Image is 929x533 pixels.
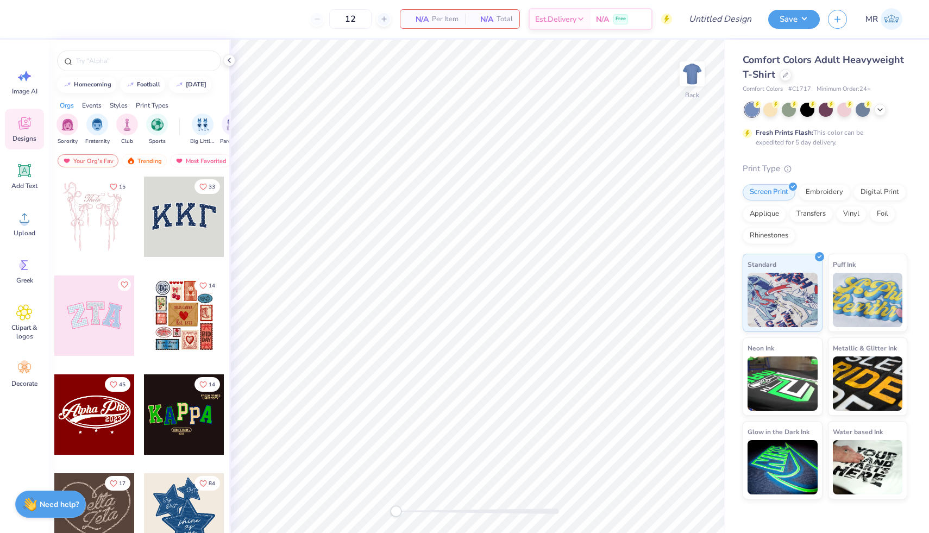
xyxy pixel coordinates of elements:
[57,77,116,93] button: homecoming
[7,323,42,341] span: Clipart & logos
[432,14,459,25] span: Per Item
[861,8,907,30] a: MR
[61,118,74,131] img: Sorority Image
[63,81,72,88] img: trend_line.gif
[190,137,215,146] span: Big Little Reveal
[91,118,103,131] img: Fraternity Image
[11,181,37,190] span: Add Text
[535,14,576,25] span: Est. Delivery
[151,118,164,131] img: Sports Image
[870,206,895,222] div: Foil
[16,276,33,285] span: Greek
[105,476,130,491] button: Like
[175,157,184,165] img: most_fav.gif
[748,440,818,494] img: Glow in the Dark Ink
[121,118,133,131] img: Club Image
[743,228,795,244] div: Rhinestones
[74,81,111,87] div: homecoming
[194,179,220,194] button: Like
[85,114,110,146] div: filter for Fraternity
[110,101,128,110] div: Styles
[685,90,699,100] div: Back
[190,114,215,146] div: filter for Big Little Reveal
[85,114,110,146] button: filter button
[40,499,79,510] strong: Need help?
[748,273,818,327] img: Standard
[209,184,215,190] span: 33
[194,278,220,293] button: Like
[497,14,513,25] span: Total
[743,53,904,81] span: Comfort Colors Adult Heavyweight T-Shirt
[197,118,209,131] img: Big Little Reveal Image
[227,118,239,131] img: Parent's Weekend Image
[57,114,78,146] div: filter for Sorority
[756,128,889,147] div: This color can be expedited for 5 day delivery.
[748,342,774,354] span: Neon Ink
[748,259,776,270] span: Standard
[881,8,902,30] img: Marlee Rubner
[680,8,760,30] input: Untitled Design
[58,137,78,146] span: Sorority
[118,278,131,291] button: Like
[126,81,135,88] img: trend_line.gif
[136,101,168,110] div: Print Types
[116,114,138,146] div: filter for Club
[14,229,35,237] span: Upload
[817,85,871,94] span: Minimum Order: 24 +
[833,356,903,411] img: Metallic & Glitter Ink
[170,154,231,167] div: Most Favorited
[194,377,220,392] button: Like
[121,137,133,146] span: Club
[743,184,795,200] div: Screen Print
[596,14,609,25] span: N/A
[75,55,214,66] input: Try "Alpha"
[169,77,211,93] button: [DATE]
[833,273,903,327] img: Puff Ink
[681,63,703,85] img: Back
[116,114,138,146] button: filter button
[82,101,102,110] div: Events
[789,206,833,222] div: Transfers
[127,157,135,165] img: trending.gif
[788,85,811,94] span: # C1717
[748,356,818,411] img: Neon Ink
[62,157,71,165] img: most_fav.gif
[137,81,160,87] div: football
[616,15,626,23] span: Free
[743,162,907,175] div: Print Type
[833,342,897,354] span: Metallic & Glitter Ink
[175,81,184,88] img: trend_line.gif
[105,377,130,392] button: Like
[833,426,883,437] span: Water based Ink
[833,259,856,270] span: Puff Ink
[11,379,37,388] span: Decorate
[122,154,167,167] div: Trending
[220,114,245,146] button: filter button
[329,9,372,29] input: – –
[407,14,429,25] span: N/A
[209,382,215,387] span: 14
[768,10,820,29] button: Save
[748,426,809,437] span: Glow in the Dark Ink
[60,101,74,110] div: Orgs
[194,476,220,491] button: Like
[391,506,401,517] div: Accessibility label
[209,481,215,486] span: 84
[743,85,783,94] span: Comfort Colors
[836,206,867,222] div: Vinyl
[220,114,245,146] div: filter for Parent's Weekend
[149,137,166,146] span: Sports
[12,134,36,143] span: Designs
[120,77,165,93] button: football
[119,382,125,387] span: 45
[57,114,78,146] button: filter button
[209,283,215,289] span: 14
[119,184,125,190] span: 15
[833,440,903,494] img: Water based Ink
[186,81,206,87] div: halloween
[190,114,215,146] button: filter button
[105,179,130,194] button: Like
[220,137,245,146] span: Parent's Weekend
[58,154,118,167] div: Your Org's Fav
[146,114,168,146] button: filter button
